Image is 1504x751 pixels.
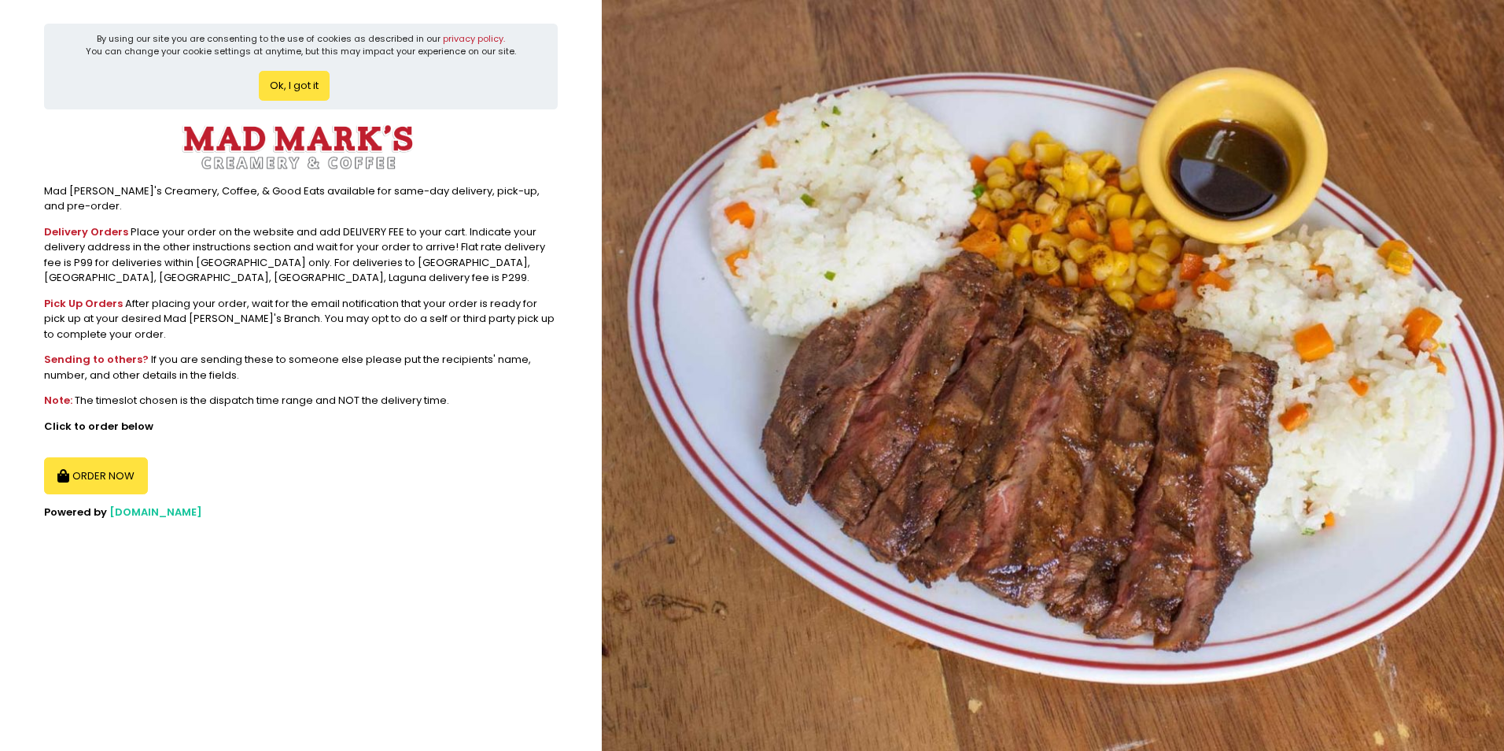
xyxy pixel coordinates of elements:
[44,352,558,383] div: If you are sending these to someone else please put the recipients' name, number, and other detai...
[44,457,148,495] button: ORDER NOW
[44,505,558,520] div: Powered by
[44,183,558,214] div: Mad [PERSON_NAME]'s Creamery, Coffee, & Good Eats available for same-day delivery, pick-up, and p...
[44,419,558,435] div: Click to order below
[180,120,416,173] img: MadMark's Creamery & Good Eats
[443,32,505,45] a: privacy policy.
[44,352,149,367] b: Sending to others?
[44,296,558,342] div: After placing your order, wait for the email notification that your order is ready for pick up at...
[86,32,516,58] div: By using our site you are consenting to the use of cookies as described in our You can change you...
[44,224,558,286] div: Place your order on the website and add DELIVERY FEE to your cart. Indicate your delivery address...
[44,393,558,409] div: The timeslot chosen is the dispatch time range and NOT the delivery time.
[44,296,123,311] b: Pick Up Orders
[44,224,128,239] b: Delivery Orders
[259,71,330,101] button: Ok, I got it
[109,505,202,520] a: [DOMAIN_NAME]
[44,393,72,408] b: Note:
